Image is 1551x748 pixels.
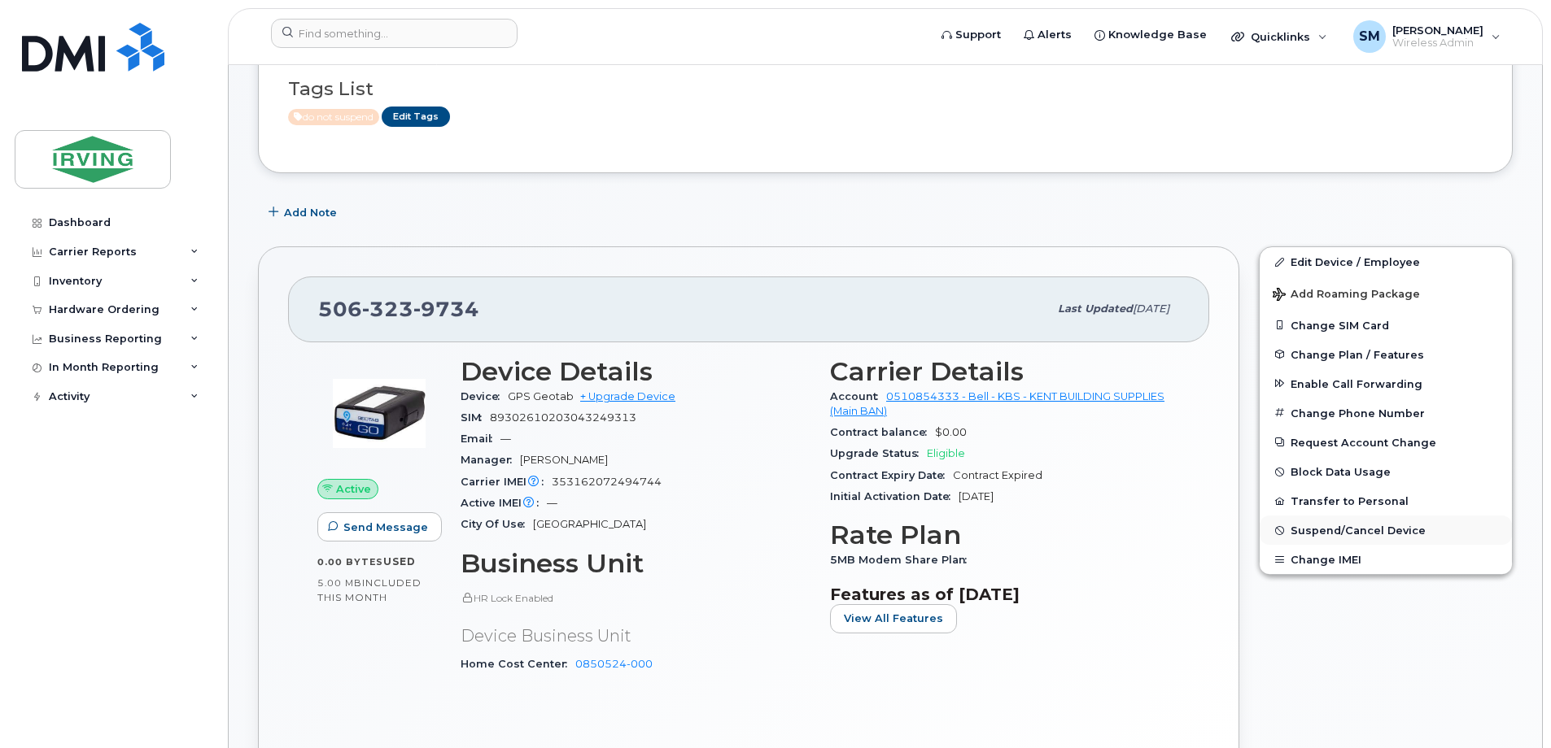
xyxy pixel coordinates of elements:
span: Contract Expiry Date [830,469,953,481]
span: — [547,497,557,509]
h3: Features as of [DATE] [830,585,1180,604]
input: Find something... [271,19,518,48]
span: Last updated [1058,302,1133,315]
a: 0850524-000 [575,658,653,670]
p: HR Lock Enabled [461,591,810,605]
span: Account [830,390,886,402]
span: 5MB Modem Share Plan [830,554,975,566]
span: [PERSON_NAME] [520,454,608,466]
span: $0.00 [935,426,967,438]
span: 353162072494744 [552,476,662,488]
span: Email [461,433,500,445]
span: Support [955,27,1001,43]
span: City Of Use [461,518,533,530]
h3: Tags List [288,79,1483,99]
div: Quicklinks [1220,20,1339,53]
a: Edit Tags [382,107,450,127]
span: Carrier IMEI [461,476,552,488]
a: 0510854333 - Bell - KBS - KENT BUILDING SUPPLIES (Main BAN) [830,390,1164,417]
a: Knowledge Base [1083,19,1218,51]
button: Send Message [317,512,442,541]
a: + Upgrade Device [580,390,675,402]
span: 89302610203043249313 [490,411,636,424]
div: Shittu, Mariam [1342,20,1512,53]
span: 506 [318,297,479,321]
span: [DATE] [959,490,994,502]
span: Wireless Admin [1392,37,1483,50]
h3: Carrier Details [830,357,1180,386]
span: View All Features [844,611,943,626]
span: used [383,555,416,568]
span: Manager [461,454,520,466]
span: Active IMEI [461,497,547,509]
img: image20231002-3703462-1aj3rdm.jpeg [330,365,428,463]
span: Alerts [1038,27,1072,43]
p: Device Business Unit [461,624,810,648]
span: Active [288,109,379,125]
button: Add Roaming Package [1260,276,1512,310]
span: [GEOGRAPHIC_DATA] [533,518,646,530]
span: Knowledge Base [1108,27,1207,43]
button: View All Features [830,604,957,633]
span: Upgrade Status [830,447,927,459]
h3: Business Unit [461,549,810,578]
span: [PERSON_NAME] [1392,24,1483,37]
span: Add Note [284,205,337,220]
span: Add Roaming Package [1273,288,1420,303]
span: [DATE] [1133,302,1169,315]
button: Add Note [258,198,351,227]
span: Device [461,390,508,402]
span: Active [336,481,371,497]
span: Enable Call Forwarding [1291,377,1422,389]
span: 5.00 MB [317,577,362,589]
button: Block Data Usage [1260,457,1512,486]
span: Home Cost Center [461,658,575,670]
h3: Rate Plan [830,520,1180,550]
span: Contract balance [830,426,935,438]
a: Edit Device / Employee [1260,247,1512,276]
span: SIM [461,411,490,424]
span: GPS Geotab [508,390,574,402]
span: 323 [362,297,413,321]
span: — [500,433,511,445]
span: Contract Expired [953,469,1042,481]
span: Send Message [343,520,428,535]
button: Change IMEI [1260,545,1512,574]
span: 9734 [413,297,479,321]
a: Support [930,19,1012,51]
span: Eligible [927,447,965,459]
span: Quicklinks [1251,30,1310,43]
span: Initial Activation Date [830,490,959,502]
h3: Device Details [461,357,810,386]
button: Transfer to Personal [1260,486,1512,515]
span: 0.00 Bytes [317,556,383,568]
button: Suspend/Cancel Device [1260,515,1512,545]
button: Enable Call Forwarding [1260,369,1512,398]
button: Change SIM Card [1260,311,1512,340]
button: Change Plan / Features [1260,340,1512,369]
span: included this month [317,576,422,603]
button: Request Account Change [1260,428,1512,457]
a: Alerts [1012,19,1083,51]
span: Suspend/Cancel Device [1291,524,1426,537]
span: SM [1359,27,1380,46]
button: Change Phone Number [1260,398,1512,428]
span: Change Plan / Features [1291,348,1424,360]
